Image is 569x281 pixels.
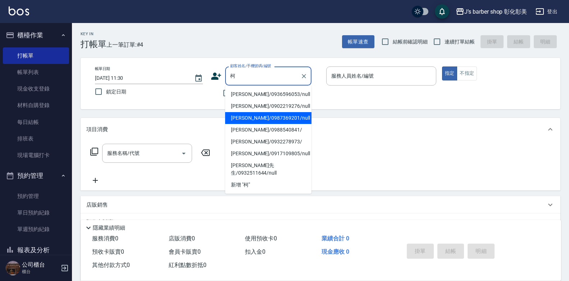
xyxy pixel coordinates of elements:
[86,201,108,209] p: 店販銷售
[245,248,265,255] span: 扣入金 0
[178,148,190,159] button: Open
[190,70,207,87] button: Choose date, selected date is 2025-09-05
[106,88,126,96] span: 鎖定日期
[442,66,458,80] button: 指定
[93,224,125,232] p: 隱藏業績明細
[169,235,195,242] span: 店販消費 0
[3,147,69,163] a: 現場電腦打卡
[225,100,311,112] li: [PERSON_NAME]/0902219276/null
[3,204,69,221] a: 單日預約紀錄
[3,188,69,204] a: 預約管理
[3,64,69,80] a: 帳單列表
[3,97,69,114] a: 材料自購登錄
[322,235,349,242] span: 業績合計 0
[81,196,560,213] div: 店販銷售
[225,179,311,191] li: 新增 "柯"
[245,235,277,242] span: 使用預收卡 0
[81,39,106,49] h3: 打帳單
[445,38,475,46] span: 連續打單結帳
[299,71,309,81] button: Clear
[6,261,20,275] img: Person
[81,32,106,36] h2: Key In
[81,118,560,141] div: 項目消費
[86,218,113,226] p: 預收卡販賣
[393,38,428,46] span: 結帳前確認明細
[169,262,206,268] span: 紅利點數折抵 0
[92,235,118,242] span: 服務消費 0
[95,72,187,84] input: YYYY/MM/DD hh:mm
[3,241,69,259] button: 報表及分析
[106,40,144,49] span: 上一筆訂單:#4
[322,248,349,255] span: 現金應收 0
[225,160,311,179] li: [PERSON_NAME]先生/0932511644/null
[457,66,477,80] button: 不指定
[225,88,311,100] li: [PERSON_NAME]/0936596053/null
[3,47,69,64] a: 打帳單
[225,136,311,148] li: [PERSON_NAME]/0932278973/
[342,35,374,49] button: 帳單速查
[22,261,59,268] h5: 公司櫃台
[464,7,527,16] div: J’s barber shop 彰化彰美
[225,148,311,160] li: [PERSON_NAME]/0917109805/null
[225,124,311,136] li: [PERSON_NAME]/0988540841/
[435,4,449,19] button: save
[3,26,69,45] button: 櫃檯作業
[95,66,110,72] label: 帳單日期
[533,5,560,18] button: 登出
[92,248,124,255] span: 預收卡販賣 0
[92,262,130,268] span: 其他付款方式 0
[3,166,69,185] button: 預約管理
[453,4,530,19] button: J’s barber shop 彰化彰美
[3,80,69,97] a: 現金收支登錄
[169,248,201,255] span: 會員卡販賣 0
[230,63,271,69] label: 顧客姓名/手機號碼/編號
[225,112,311,124] li: [PERSON_NAME]/0987369201/null
[3,221,69,238] a: 單週預約紀錄
[3,114,69,130] a: 每日結帳
[9,6,29,15] img: Logo
[81,213,560,231] div: 預收卡販賣
[86,126,108,133] p: 項目消費
[22,268,59,275] p: 櫃台
[3,130,69,147] a: 排班表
